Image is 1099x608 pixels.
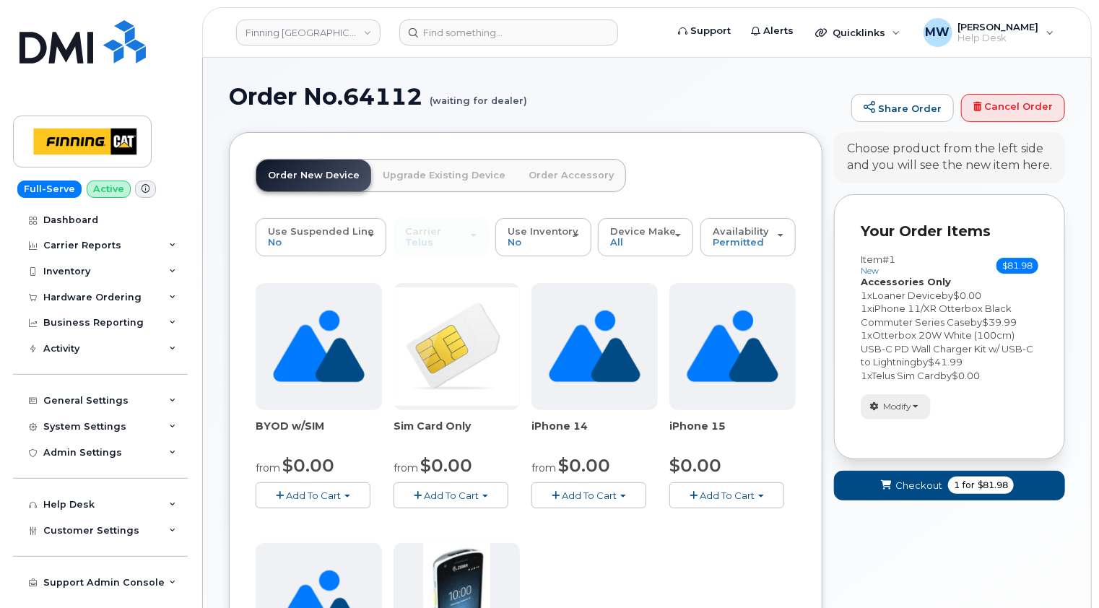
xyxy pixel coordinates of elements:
[371,160,517,191] a: Upgrade Existing Device
[861,303,867,314] span: 1
[861,329,867,341] span: 1
[394,461,418,474] small: from
[928,356,963,368] span: $41.99
[861,266,879,276] small: new
[861,370,867,381] span: 1
[872,290,942,301] span: Loaner Device
[996,258,1038,274] span: $81.98
[268,236,282,248] span: No
[273,283,365,410] img: no_image_found-2caef05468ed5679b831cfe6fc140e25e0c280774317ffc20a367ab7fd17291e.png
[394,287,520,406] img: ______________2020-08-11___23.11.32.png
[861,303,1012,328] span: iPhone 11/XR Otterbox Black Commuter Series Case
[861,289,1038,303] div: x by
[713,236,764,248] span: Permitted
[861,254,895,275] h3: Item
[394,419,520,448] div: Sim Card Only
[268,225,374,237] span: Use Suspended Line
[256,482,370,508] button: Add To Cart
[861,394,931,420] button: Modify
[562,490,617,501] span: Add To Cart
[861,302,1038,329] div: x by
[256,160,371,191] a: Order New Device
[700,490,755,501] span: Add To Cart
[508,225,578,237] span: Use Inventory
[424,490,479,501] span: Add To Cart
[882,253,895,265] span: #1
[669,419,796,448] div: iPhone 15
[872,370,940,381] span: Telus Sim Card
[954,479,960,492] span: 1
[953,290,981,301] span: $0.00
[256,461,280,474] small: from
[531,482,646,508] button: Add To Cart
[531,419,658,448] div: iPhone 14
[851,94,954,123] a: Share Order
[610,225,676,237] span: Device Make
[687,283,778,410] img: no_image_found-2caef05468ed5679b831cfe6fc140e25e0c280774317ffc20a367ab7fd17291e.png
[861,276,951,287] strong: Accessories Only
[883,400,911,413] span: Modify
[286,490,341,501] span: Add To Cart
[508,236,521,248] span: No
[394,482,508,508] button: Add To Cart
[978,479,1008,492] span: $81.98
[669,455,721,476] span: $0.00
[961,94,1065,123] a: Cancel Order
[861,369,1038,383] div: x by
[549,283,640,410] img: no_image_found-2caef05468ed5679b831cfe6fc140e25e0c280774317ffc20a367ab7fd17291e.png
[895,479,942,492] span: Checkout
[834,471,1065,500] button: Checkout 1 for $81.98
[598,218,693,256] button: Device Make All
[430,84,527,106] small: (waiting for dealer)
[282,455,334,476] span: $0.00
[700,218,796,256] button: Availability Permitted
[861,290,867,301] span: 1
[256,218,386,256] button: Use Suspended Line No
[952,370,980,381] span: $0.00
[861,329,1038,369] div: x by
[713,225,769,237] span: Availability
[982,316,1017,328] span: $39.99
[420,455,472,476] span: $0.00
[229,84,844,109] h1: Order No.64112
[256,419,382,448] div: BYOD w/SIM
[610,236,623,248] span: All
[861,329,1033,368] span: Otterbox 20W White (100cm) USB-C PD Wall Charger Kit w/ USB-C to Lightning
[531,461,556,474] small: from
[517,160,625,191] a: Order Accessory
[669,482,784,508] button: Add To Cart
[847,141,1052,174] div: Choose product from the left side and you will see the new item here.
[960,479,978,492] span: for
[495,218,591,256] button: Use Inventory No
[861,221,1038,242] p: Your Order Items
[558,455,610,476] span: $0.00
